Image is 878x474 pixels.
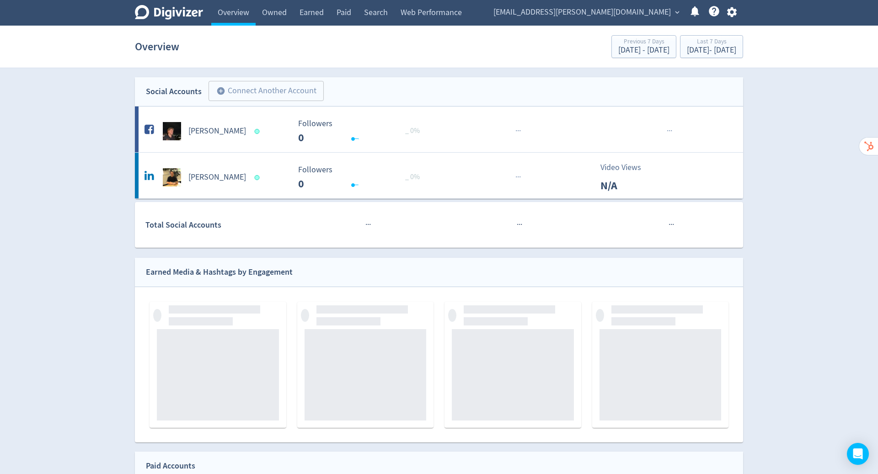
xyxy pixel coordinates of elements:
span: · [365,219,367,230]
div: Previous 7 Days [618,38,669,46]
span: · [667,125,669,137]
span: · [517,125,519,137]
svg: Followers 0 [294,165,431,190]
div: Social Accounts [146,85,202,98]
span: · [519,125,521,137]
span: · [367,219,369,230]
span: · [669,125,670,137]
span: add_circle [216,86,225,96]
button: Previous 7 Days[DATE] - [DATE] [611,35,676,58]
span: · [520,219,522,230]
span: · [672,219,674,230]
div: Open Intercom Messenger [847,443,869,465]
div: [DATE] - [DATE] [618,46,669,54]
div: Total Social Accounts [145,218,291,232]
span: Data last synced: 27 Aug 2025, 11:01pm (AEST) [255,175,262,180]
p: Video Views [600,161,653,174]
span: · [515,171,517,183]
span: · [369,219,371,230]
span: expand_more [673,8,681,16]
h5: [PERSON_NAME] [188,172,246,183]
p: N/A [600,177,653,194]
span: · [517,219,519,230]
span: · [517,171,519,183]
a: Connect Another Account [202,82,324,101]
div: Earned Media & Hashtags by Engagement [146,266,293,279]
span: · [519,219,520,230]
span: _ 0% [405,172,420,181]
a: Hugo Mcmanus undefined[PERSON_NAME] Followers 0 Followers 0 _ 0%······ [135,107,743,152]
div: Paid Accounts [146,459,195,473]
span: Data last synced: 27 Aug 2025, 7:02pm (AEST) [255,129,262,134]
span: · [519,171,521,183]
button: Last 7 Days[DATE]- [DATE] [680,35,743,58]
svg: Followers 0 [294,119,431,144]
button: [EMAIL_ADDRESS][PERSON_NAME][DOMAIN_NAME] [490,5,682,20]
span: [EMAIL_ADDRESS][PERSON_NAME][DOMAIN_NAME] [493,5,671,20]
span: _ 0% [405,126,420,135]
span: · [670,125,672,137]
span: · [670,219,672,230]
button: Connect Another Account [209,81,324,101]
img: Hugo McManus undefined [163,168,181,186]
span: · [669,219,670,230]
a: Hugo McManus undefined[PERSON_NAME] Followers 0 Followers 0 _ 0%···Video ViewsN/A [135,153,743,198]
div: [DATE] - [DATE] [687,46,736,54]
h5: [PERSON_NAME] [188,126,246,137]
img: Hugo Mcmanus undefined [163,122,181,140]
h1: Overview [135,32,179,61]
span: · [515,125,517,137]
div: Last 7 Days [687,38,736,46]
